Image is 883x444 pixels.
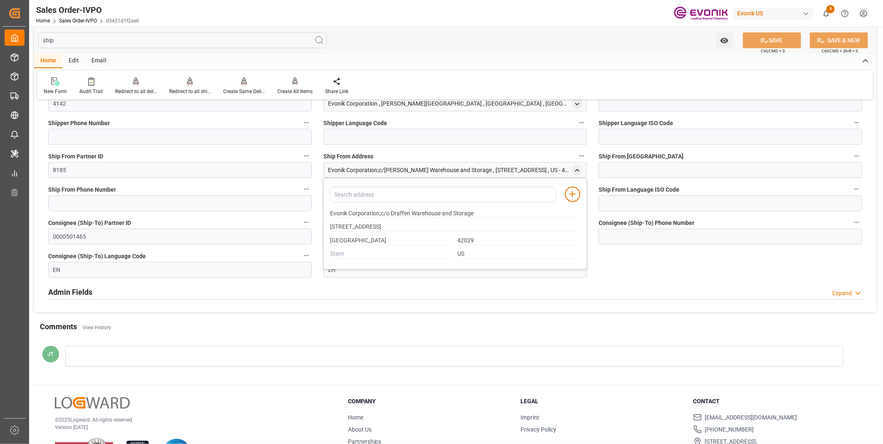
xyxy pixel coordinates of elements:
[85,54,113,68] div: Email
[40,321,77,332] h2: Comments
[734,7,814,20] div: Evonik US
[348,426,372,433] a: About Us
[330,187,556,202] input: Search address
[520,414,539,421] a: Imprint
[331,222,576,232] input: Street
[348,414,363,421] a: Home
[520,426,556,433] a: Privacy Policy
[826,5,835,13] span: 9
[223,88,265,95] div: Create Same Delivery Date
[48,286,92,298] h2: Admin Fields
[331,209,576,218] input: Name
[323,119,387,128] span: Shipper Language Code
[458,236,576,245] input: Zip Code
[38,32,327,48] input: Search Fields
[48,152,103,161] span: Ship From Partner ID
[48,252,146,261] span: Consignee (Ship-To) Language Code
[817,4,836,23] button: show 9 new notifications
[458,249,576,259] input: Country
[48,119,110,128] span: Shipper Phone Number
[576,117,587,128] button: Shipper Language Code
[328,166,570,175] div: Evonik Corporation;c/[PERSON_NAME] Warehouse and Storage , [STREET_ADDRESS] , US - 42029
[693,397,856,406] h3: Contact
[277,88,313,95] div: Create All Items
[851,184,862,195] button: Ship From Language ISO Code
[44,88,67,95] div: New Form
[810,32,868,48] button: SAVE & NEW
[62,54,85,68] div: Edit
[734,5,817,21] button: Evonik US
[576,150,587,161] button: Ship From Address
[55,424,327,431] p: Version [DATE]
[674,6,728,21] img: Evonik-brand-mark-Deep-Purple-RGB.jpeg_1700498283.jpeg
[83,325,111,331] a: View History
[851,117,862,128] button: Shipper Language ISO Code
[48,185,116,194] span: Ship From Phone Number
[348,397,510,406] h3: Company
[328,99,570,108] div: Evonik Corporation , [PERSON_NAME][GEOGRAPHIC_DATA] , [GEOGRAPHIC_DATA] , [GEOGRAPHIC_DATA] , [GE...
[520,397,683,406] h3: Legal
[325,88,348,95] div: Share Link
[48,351,54,357] span: JT
[301,217,312,228] button: Consignee (Ship-To) Partner ID
[79,88,103,95] div: Audit Trail
[705,425,754,434] span: [PHONE_NUMBER]
[761,48,785,54] span: Ctrl/CMD + S
[599,152,683,161] span: Ship From [GEOGRAPHIC_DATA]
[36,18,50,24] a: Home
[115,88,157,95] div: Redirect to all deliveries
[331,236,449,245] input: City
[55,416,327,424] p: © 2025 Logward. All rights reserved.
[716,32,733,48] button: open menu
[572,165,582,176] div: close menu
[331,249,449,259] input: State
[572,98,582,109] div: open menu
[301,184,312,195] button: Ship From Phone Number
[301,117,312,128] button: Shipper Phone Number
[832,289,852,298] div: Expand
[59,18,97,24] a: Sales Order-IVPO
[705,413,797,422] span: [EMAIL_ADDRESS][DOMAIN_NAME]
[301,150,312,161] button: Ship From Partner ID
[851,150,862,161] button: Ship From [GEOGRAPHIC_DATA]
[599,219,694,227] span: Consignee (Ship-To) Phone Number
[851,217,862,228] button: Consignee (Ship-To) Phone Number
[48,219,131,227] span: Consignee (Ship-To) Partner ID
[34,54,62,68] div: Home
[599,119,673,128] span: Shipper Language ISO Code
[55,397,130,409] img: Logward Logo
[821,48,858,54] span: Ctrl/CMD + Shift + S
[599,185,679,194] span: Ship From Language ISO Code
[169,88,211,95] div: Redirect to all shipments
[836,4,854,23] button: Help Center
[323,152,373,161] span: Ship From Address
[743,32,801,48] button: SAVE
[36,4,139,16] div: Sales Order-IVPO
[301,250,312,261] button: Consignee (Ship-To) Language Code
